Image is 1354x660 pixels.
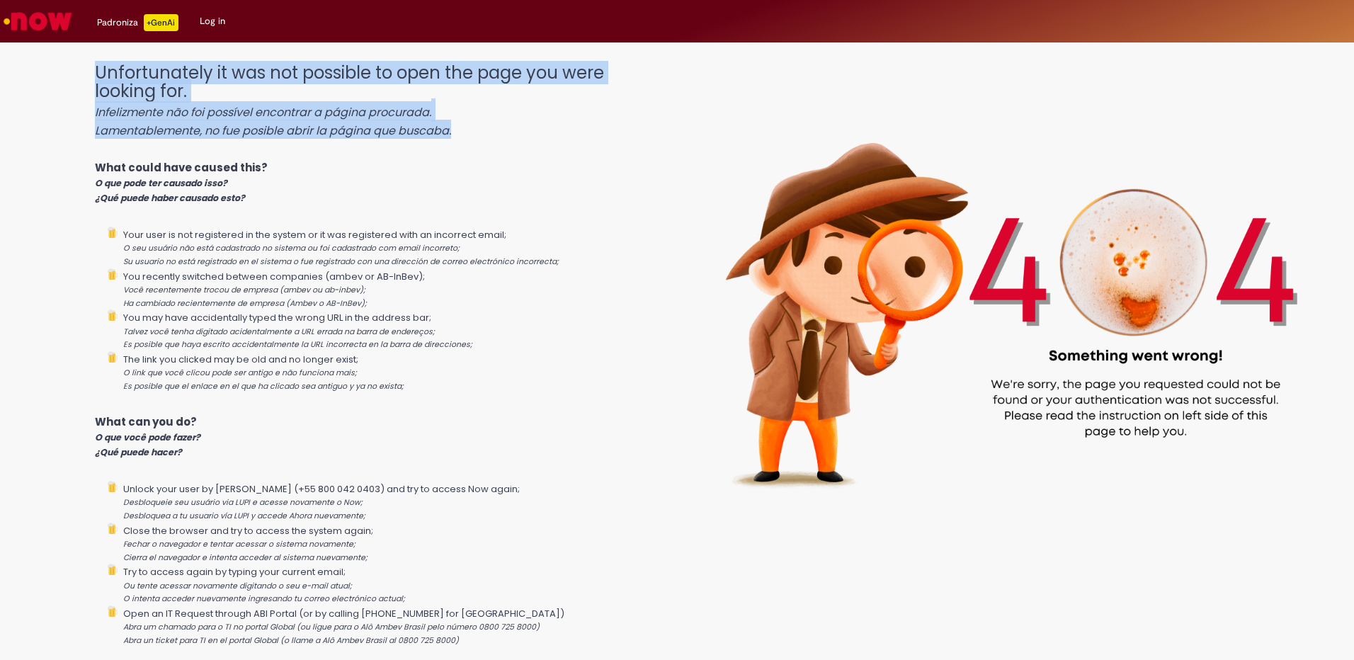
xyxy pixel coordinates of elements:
[123,256,559,267] i: Su usuario no está registrado en el sistema o fue registrado con una dirección de correo electrón...
[123,351,661,393] li: The link you clicked may be old and no longer exist;
[123,227,661,268] li: Your user is not registered in the system or it was registered with an incorrect email;
[123,243,460,254] i: O seu usuário não está cadastrado no sistema ou foi cadastrado com email incorreto;
[123,268,661,310] li: You recently switched between companies (ambev or AB-InBev);
[1,7,74,35] img: ServiceNow
[123,593,405,604] i: O intenta acceder nuevamente ingresando tu correo electrónico actual;
[123,523,661,564] li: Close the browser and try to access the system again;
[95,64,661,139] h1: Unfortunately it was not possible to open the page you were looking for.
[123,285,365,295] i: Você recentemente trocou de empresa (ambev ou ab-inbev);
[123,539,355,550] i: Fechar o navegador e tentar acessar o sistema novamente;
[95,414,661,460] p: What can you do?
[123,368,357,378] i: O link que você clicou pode ser antigo e não funciona mais;
[661,50,1354,533] img: 404_ambev_new.png
[97,14,178,31] div: Padroniza
[123,298,367,309] i: Ha cambiado recientemente de empresa (Ambev o AB-InBev);
[144,14,178,31] p: +GenAi
[95,446,182,458] i: ¿Qué puede hacer?
[123,326,435,337] i: Talvez você tenha digitado acidentalmente a URL errada na barra de endereços;
[123,635,459,646] i: Abra un ticket para TI en el portal Global (o llame a Alô Ambev Brasil al 0800 725 8000)
[123,581,352,591] i: Ou tente acessar novamente digitando o seu e-mail atual;
[123,622,540,632] i: Abra um chamado para o TI no portal Global (ou ligue para o Alô Ambev Brasil pelo número 0800 725...
[123,552,368,563] i: Cierra el navegador e intenta acceder al sistema nuevamente;
[95,160,661,205] p: What could have caused this?
[95,123,451,139] i: Lamentablemente, no fue posible abrir la página que buscaba.
[123,511,365,521] i: Desbloquea a tu usuario vía LUPI y accede Ahora nuevamente;
[123,309,661,351] li: You may have accidentally typed the wrong URL in the address bar;
[123,605,661,647] li: Open an IT Request through ABI Portal (or by calling [PHONE_NUMBER] for [GEOGRAPHIC_DATA])
[123,481,661,523] li: Unlock your user by [PERSON_NAME] (+55 800 042 0403) and try to access Now again;
[95,104,431,120] i: Infelizmente não foi possível encontrar a página procurada.
[95,192,245,204] i: ¿Qué puede haber causado esto?
[123,381,404,392] i: Es posible que el enlace en el que ha clicado sea antiguo y ya no exista;
[123,339,472,350] i: Es posible que haya escrito accidentalmente la URL incorrecta en la barra de direcciones;
[123,497,363,508] i: Desbloqueie seu usuário via LUPI e acesse novamente o Now;
[95,177,227,189] i: O que pode ter causado isso?
[95,431,200,443] i: O que você pode fazer?
[123,564,661,605] li: Try to access again by typing your current email;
